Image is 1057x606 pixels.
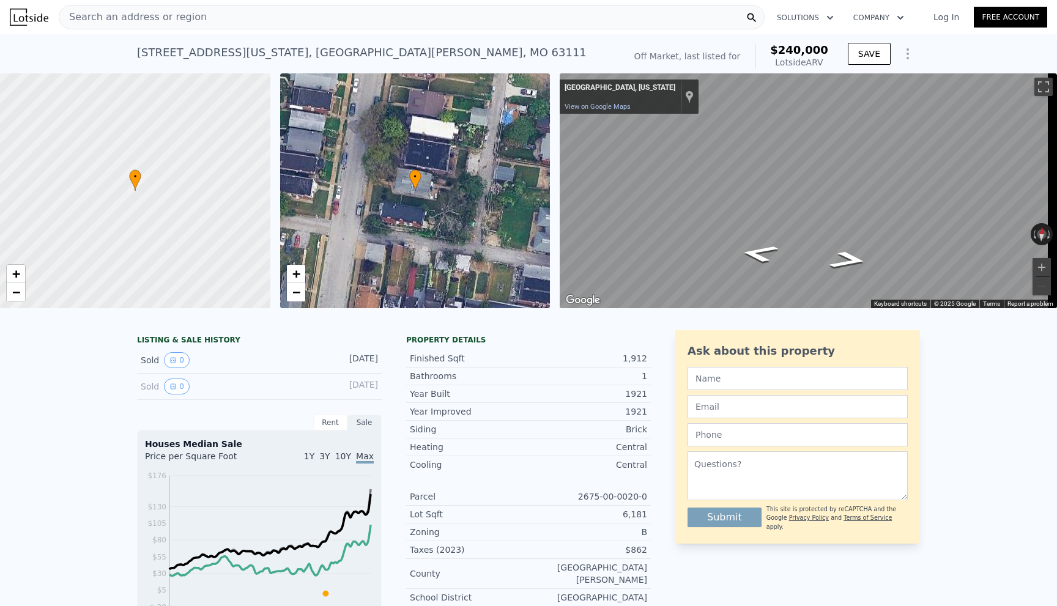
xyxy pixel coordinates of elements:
[410,591,528,604] div: School District
[528,490,647,503] div: 2675-00-0020-0
[147,503,166,511] tspan: $130
[141,379,250,394] div: Sold
[565,83,675,93] div: [GEOGRAPHIC_DATA], [US_STATE]
[410,544,528,556] div: Taxes (2023)
[141,352,250,368] div: Sold
[563,292,603,308] a: Open this area in Google Maps (opens a new window)
[983,300,1000,307] a: Terms (opens in new tab)
[409,171,421,182] span: •
[528,423,647,435] div: Brick
[919,11,974,23] a: Log In
[347,415,382,430] div: Sale
[685,90,694,103] a: Show location on map
[147,519,166,528] tspan: $105
[814,247,884,274] path: Go East
[770,56,828,68] div: Lotside ARV
[560,73,1057,308] div: Street View
[137,335,382,347] div: LISTING & SALE HISTORY
[410,423,528,435] div: Siding
[770,43,828,56] span: $240,000
[287,283,305,301] a: Zoom out
[157,586,166,594] tspan: $5
[688,423,908,446] input: Phone
[164,379,190,394] button: View historical data
[844,514,892,521] a: Terms of Service
[934,300,976,307] span: © 2025 Google
[1047,223,1053,245] button: Rotate clockwise
[12,266,20,281] span: +
[1033,277,1051,295] button: Zoom out
[292,284,300,300] span: −
[1007,300,1053,307] a: Report a problem
[356,451,374,464] span: Max
[152,536,166,544] tspan: $80
[528,405,647,418] div: 1921
[145,438,374,450] div: Houses Median Sale
[59,10,207,24] span: Search an address or region
[767,7,844,29] button: Solutions
[789,514,829,521] a: Privacy Policy
[563,292,603,308] img: Google
[410,388,528,400] div: Year Built
[410,490,528,503] div: Parcel
[12,284,20,300] span: −
[145,450,259,470] div: Price per Square Foot
[304,451,314,461] span: 1Y
[1034,78,1053,96] button: Toggle fullscreen view
[410,567,528,580] div: County
[528,352,647,364] div: 1,912
[1033,258,1051,276] button: Zoom in
[410,405,528,418] div: Year Improved
[528,459,647,471] div: Central
[319,451,330,461] span: 3Y
[766,505,908,531] div: This site is protected by reCAPTCHA and the Google and apply.
[528,544,647,556] div: $862
[874,300,927,308] button: Keyboard shortcuts
[528,508,647,520] div: 6,181
[137,44,587,61] div: [STREET_ADDRESS][US_STATE] , [GEOGRAPHIC_DATA][PERSON_NAME] , MO 63111
[129,169,141,191] div: •
[565,103,631,111] a: View on Google Maps
[974,7,1047,28] a: Free Account
[152,553,166,561] tspan: $55
[844,7,914,29] button: Company
[292,266,300,281] span: +
[688,367,908,390] input: Name
[406,335,651,345] div: Property details
[7,265,25,283] a: Zoom in
[152,569,166,578] tspan: $30
[634,50,741,62] div: Off Market, last listed for
[410,508,528,520] div: Lot Sqft
[164,352,190,368] button: View historical data
[528,441,647,453] div: Central
[410,370,528,382] div: Bathrooms
[147,471,166,480] tspan: $176
[848,43,891,65] button: SAVE
[410,441,528,453] div: Heating
[335,451,351,461] span: 10Y
[129,171,141,182] span: •
[560,73,1057,308] div: Map
[1036,223,1047,245] button: Reset the view
[287,265,305,283] a: Zoom in
[724,240,795,267] path: Go West
[528,388,647,400] div: 1921
[324,379,378,394] div: [DATE]
[528,370,647,382] div: 1
[528,526,647,538] div: B
[410,526,528,538] div: Zoning
[688,508,762,527] button: Submit
[313,415,347,430] div: Rent
[409,169,421,191] div: •
[688,395,908,418] input: Email
[528,591,647,604] div: [GEOGRAPHIC_DATA]
[528,561,647,586] div: [GEOGRAPHIC_DATA][PERSON_NAME]
[1031,223,1037,245] button: Rotate counterclockwise
[10,9,48,26] img: Lotside
[896,42,920,66] button: Show Options
[324,352,378,368] div: [DATE]
[688,342,908,360] div: Ask about this property
[7,283,25,301] a: Zoom out
[410,352,528,364] div: Finished Sqft
[410,459,528,471] div: Cooling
